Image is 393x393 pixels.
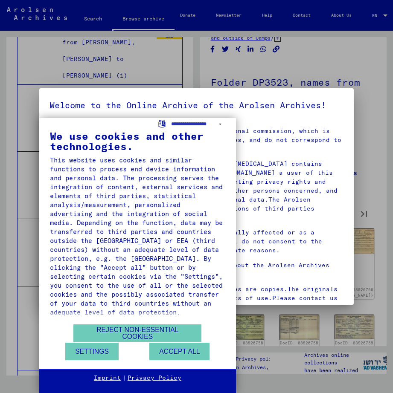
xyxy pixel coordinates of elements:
[50,156,225,317] div: This website uses cookies and similar functions to process end device information and personal da...
[128,374,181,382] a: Privacy Policy
[149,343,210,360] button: Accept all
[50,131,225,151] div: We use cookies and other technologies.
[94,374,121,382] a: Imprint
[73,324,201,342] button: Reject non-essential cookies
[65,343,119,360] button: Settings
